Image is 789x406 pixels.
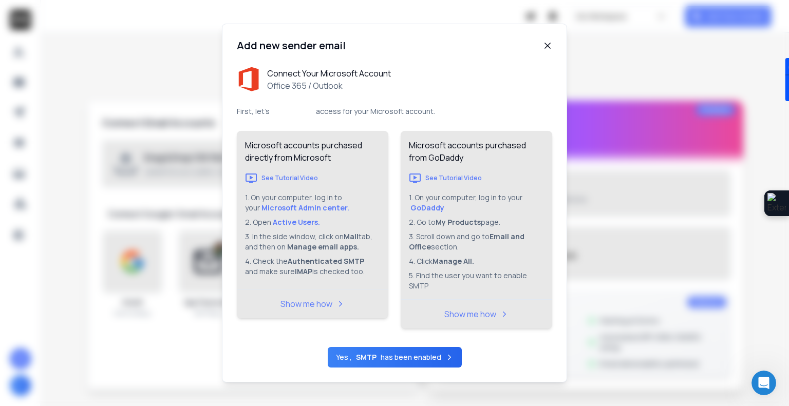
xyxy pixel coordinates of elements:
h1: Connect Your Microsoft Account [267,67,391,80]
h1: Microsoft accounts purchased from GoDaddy [401,131,552,172]
b: IMAP [295,266,312,276]
div: even though it is landing in spam [61,257,197,279]
b: Email and Office [409,231,526,252]
li: Start small, around per inbox after warm-up. [24,67,160,86]
textarea: Message… [9,305,197,323]
b: 4. Send gradually and avoid sudden spikes [16,48,130,66]
h1: Lakshita [50,5,84,13]
h1: Microsoft accounts purchased directly from Microsoft [237,131,388,172]
div: Raj says… [8,280,197,311]
div: Check your open rates regularly. If they drop suddenly, reduce sending volume and increase warm-u... [16,159,160,209]
div: Use verified leads only. High bounce rates can hurt your reputation and push future emails into s... [16,113,160,153]
button: Send a message… [176,323,193,339]
b: Manage All. [433,256,474,266]
li: 1. On your computer, log in to your [245,192,380,213]
li: 3. In the side window, click on tab, and then on [245,231,380,252]
div: can you test or check from your end [50,280,197,302]
button: Yes ,SMTPhas been enabled [328,347,462,368]
li: Increase gradually while monitoring open and reply rates. [24,89,160,108]
button: Upload attachment [16,327,24,335]
p: See Tutorial Video [261,174,318,182]
p: First, let's access for your Microsoft account. [237,106,552,117]
b: 15–20 emails per day [24,68,145,86]
button: Start recording [65,327,73,335]
li: 2. Go to page. [409,217,544,227]
div: can you test or check from your end [58,286,189,296]
div: Raj says… [8,223,197,257]
a: Active Users. [273,217,320,227]
a: Show me how [444,308,496,320]
div: We have brought pre wamred domains and emails from zapmail [37,223,197,256]
b: My Products [436,217,481,227]
b: SMTP [356,352,377,362]
div: Close [180,4,199,23]
li: 2. Open [245,217,380,227]
a: GoDaddy [410,203,444,212]
a: Show me how [280,298,332,310]
li: 1. On your computer, log in to your [409,192,544,213]
h1: Add new sender email [237,38,346,53]
img: Extension Icon [767,193,786,214]
p: Active [50,13,70,23]
iframe: To enrich screen reader interactions, please activate Accessibility in Grammarly extension settings [752,371,776,395]
b: Mail [344,231,359,241]
li: 4. Click [409,256,544,266]
li: 5. Find the user you want to enable SMTP [409,270,544,291]
div: even though it is landing in spam [69,263,189,273]
b: 5. Keep your lists clean [16,113,111,122]
p: See Tutorial Video [425,174,482,182]
div: We have brought pre wamred domains and emails from zapmail [45,229,189,249]
button: Gif picker [49,327,57,335]
p: Office 365 / Outlook [267,80,391,92]
button: go back [7,4,26,24]
button: Home [161,4,180,24]
button: Emoji picker [32,327,41,335]
img: Profile image for Lakshita [29,6,46,22]
b: Manage email apps. [287,242,359,252]
li: 3. Scroll down and go to section. [409,231,544,252]
span: enable SMTP [271,106,316,116]
a: Microsoft Admin center. [261,203,349,212]
div: Raj says… [8,257,197,280]
b: 6. Monitor deliverability [16,159,115,167]
li: 4. Check the and make sure is checked too. [245,256,380,277]
b: Authenticated SMTP [288,256,364,266]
